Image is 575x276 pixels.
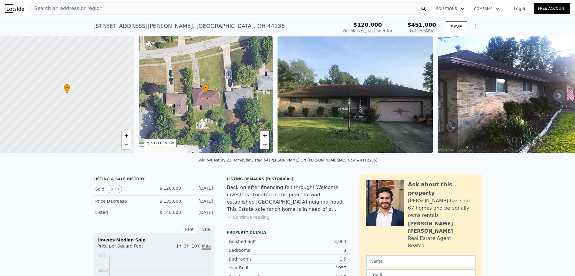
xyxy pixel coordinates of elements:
span: + [263,132,267,139]
div: 1.5 [287,256,346,262]
button: Solutions [431,3,469,14]
div: • [203,84,209,95]
div: Ask about this property [408,180,476,197]
a: Zoom in [260,131,269,140]
span: Max [202,244,211,250]
img: Sale: 87765328 Parcel: 84688615 [277,36,433,153]
div: STREET VIEW [151,141,174,145]
div: [DATE] [186,198,213,204]
div: Property details [227,230,348,235]
div: [PERSON_NAME] [PERSON_NAME] [408,220,476,235]
div: Listing Remarks (Historical) [227,177,348,181]
div: Listed by [PERSON_NAME] Grt [PERSON_NAME] (MLS Now #4112235) [251,158,378,162]
span: $ 135,000 [160,199,181,204]
div: [STREET_ADDRESS][PERSON_NAME] , [GEOGRAPHIC_DATA] , OH 44136 [93,22,285,30]
div: Bathrooms [229,256,287,262]
button: Show Options [469,21,482,33]
a: Zoom out [260,140,269,149]
div: 3 [287,247,346,253]
div: [PERSON_NAME] has sold 67 homes and personally owns rentals [408,197,476,219]
span: − [263,141,267,148]
div: Listed [95,209,149,215]
span: 1Y [176,244,181,248]
span: $ 140,000 [160,210,181,215]
div: [DATE] [186,185,213,193]
span: 10Y [192,244,200,248]
button: Company [469,3,504,14]
span: 3Y [184,244,189,248]
div: [DATE] [186,209,213,215]
div: Lotside ARV [407,28,436,34]
tspan: $139 [99,268,108,273]
a: Zoom out [122,140,131,149]
div: Back on after financing fell through! Welcome investors! Located in the peaceful and established ... [227,184,348,213]
span: Search an address or region [29,5,103,12]
span: − [124,141,128,148]
button: Continue reading [227,214,270,220]
div: Sale [198,225,215,233]
span: $120,000 [353,22,382,28]
div: LISTING & SALE HISTORY [93,177,215,183]
div: Price per Square Foot [97,243,154,253]
input: Name [366,255,476,267]
span: $ 120,000 [160,186,181,191]
div: Year Built [229,265,287,271]
span: • [64,85,70,90]
div: Off Market, last sold for [343,28,392,34]
div: Real Estate Agent [408,235,451,242]
button: SAVE [446,21,467,32]
div: Sold by Century 21 HomeStar . [197,158,251,162]
img: Lotside [5,4,24,13]
button: View historical data [107,185,122,193]
div: Bedrooms [229,247,287,253]
div: Houses Median Sale [97,237,211,243]
div: • [64,84,70,95]
span: + [124,132,128,139]
div: 1957 [287,265,346,271]
a: Free Account [534,3,570,14]
div: Sold [95,185,149,193]
div: Rent [181,225,198,233]
a: Log In [506,5,534,12]
div: Price Decrease [95,198,149,204]
div: Reafco [408,242,424,249]
span: $451,000 [407,22,436,28]
div: Finished Sqft [229,238,287,244]
div: 3,064 [287,238,346,244]
tspan: $174 [99,254,108,258]
span: • [203,85,209,90]
a: Zoom in [122,131,131,140]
